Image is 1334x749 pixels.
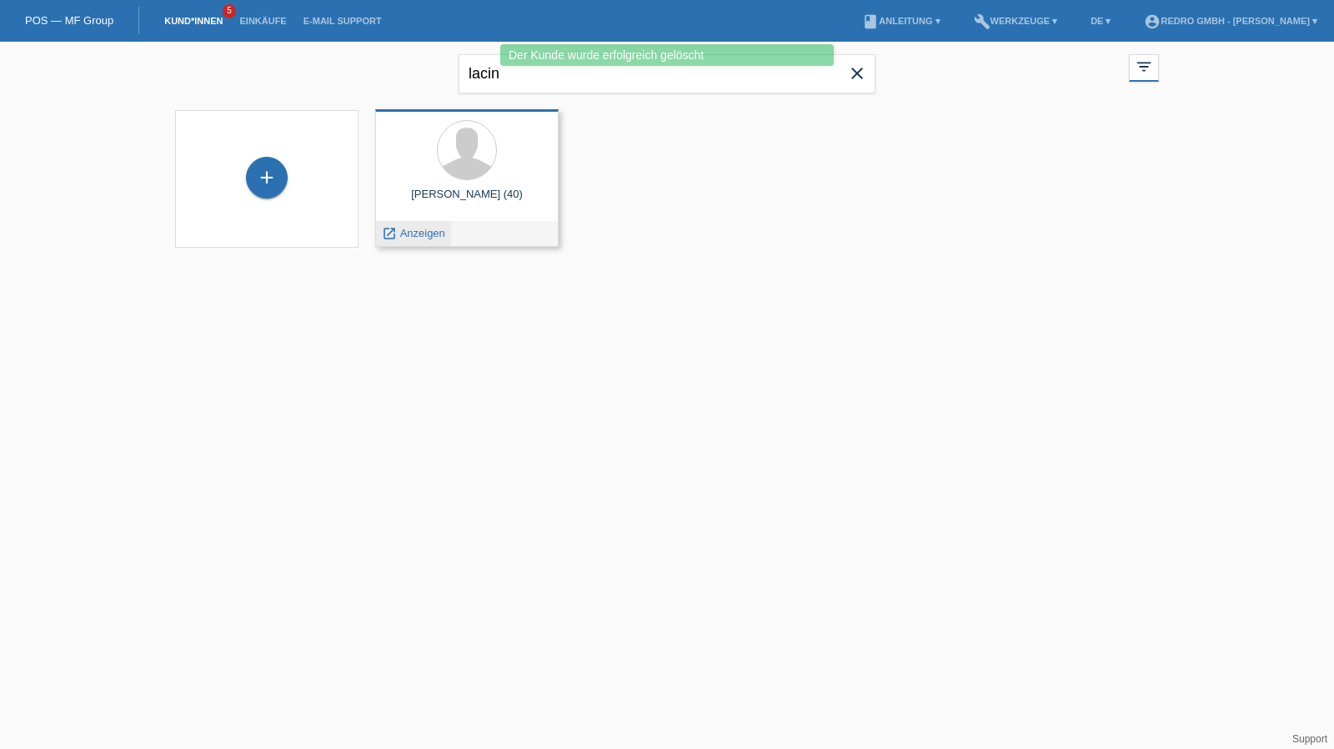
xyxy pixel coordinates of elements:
span: Anzeigen [400,227,445,239]
a: DE ▾ [1082,16,1119,26]
i: launch [382,226,397,241]
i: book [862,13,879,30]
a: POS — MF Group [25,14,113,27]
a: bookAnleitung ▾ [854,16,948,26]
a: Support [1292,733,1327,745]
i: filter_list [1135,58,1153,76]
i: account_circle [1144,13,1161,30]
input: Suche... [459,54,875,93]
div: Der Kunde wurde erfolgreich gelöscht [500,44,834,66]
i: build [974,13,990,30]
a: E-Mail Support [295,16,390,26]
a: launch Anzeigen [382,227,445,239]
span: 5 [223,4,236,18]
i: close [847,63,867,83]
a: buildWerkzeuge ▾ [965,16,1066,26]
a: Kund*innen [156,16,231,26]
a: Einkäufe [231,16,294,26]
div: Kund*in hinzufügen [247,163,287,192]
a: account_circleRedro GmbH - [PERSON_NAME] ▾ [1136,16,1326,26]
div: [PERSON_NAME] (40) [389,188,545,214]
